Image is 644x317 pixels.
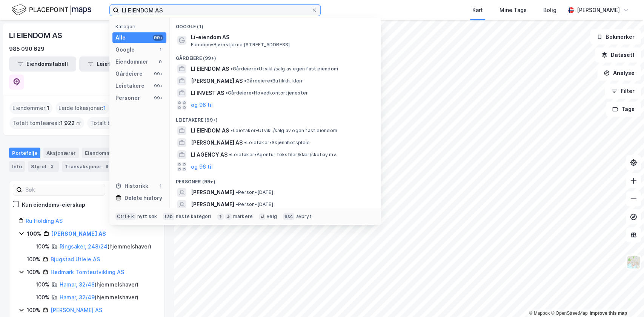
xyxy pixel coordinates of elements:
div: 100% [27,268,40,277]
div: ( hjemmelshaver ) [60,242,151,251]
button: Tags [606,102,641,117]
span: Person • [DATE] [236,189,273,195]
span: Person • [DATE] [236,201,273,207]
div: 99+ [153,35,163,41]
div: 3 [48,163,56,170]
span: [PERSON_NAME] [191,200,234,209]
a: OpenStreetMap [551,311,587,316]
div: Alle [115,33,126,42]
div: Google [115,45,135,54]
a: Mapbox [529,311,550,316]
img: Z [626,255,641,269]
button: Analyse [597,66,641,81]
div: 99+ [153,71,163,77]
div: Kart [472,6,483,15]
div: Kategori [115,24,166,29]
iframe: Chat Widget [606,281,644,317]
span: Leietaker • Agentur tekstiler/klær/skotøy mv. [229,152,337,158]
div: 0 [157,59,163,65]
span: [PERSON_NAME] AS [191,76,243,85]
div: velg [267,213,277,219]
div: Leietakere [115,81,144,90]
a: Bjugstad Utleie AS [51,256,100,262]
span: Gårdeiere • Hovedkontortjenester [226,90,308,96]
div: ( hjemmelshaver ) [60,293,138,302]
button: Datasett [595,47,641,62]
div: Personer [115,93,140,102]
span: [PERSON_NAME] [191,188,234,197]
a: Hamar, 32/48 [60,281,95,288]
div: esc [283,213,295,220]
div: Totalt tomteareal : [9,117,84,129]
div: 100% [27,306,40,315]
div: LI EIENDOM AS [9,29,63,41]
span: • [236,201,238,207]
div: markere [233,213,253,219]
div: neste kategori [176,213,211,219]
span: 1 [103,104,106,113]
input: Søk på adresse, matrikkel, gårdeiere, leietakere eller personer [119,5,311,16]
div: Historikk [115,181,148,191]
button: Eiendomstabell [9,56,76,72]
div: Eiendommer : [9,102,52,114]
div: Bolig [543,6,556,15]
div: 985 090 629 [9,44,45,53]
button: Leietakertabell [79,56,146,72]
span: LI EIENDOM AS [191,126,229,135]
span: LI EIENDOM AS [191,64,229,73]
div: nytt søk [137,213,157,219]
span: Li-eiendom AS [191,33,372,42]
span: [PERSON_NAME] AS [191,138,243,147]
div: avbryt [296,213,311,219]
div: Leide lokasjoner : [55,102,109,114]
div: 8 [103,163,111,170]
div: Gårdeiere [115,69,143,78]
span: Gårdeiere • Utvikl./salg av egen fast eiendom [231,66,338,72]
div: 100% [36,280,49,289]
div: 100% [27,229,41,238]
span: Gårdeiere • Butikkh. klær [244,78,303,84]
div: Leietakere (99+) [170,111,381,125]
div: Transaksjoner [62,161,114,172]
div: Totalt byggareal : [87,117,155,129]
a: Hedmark Tomteutvikling AS [51,269,124,275]
div: Styret [28,161,59,172]
div: Eiendommer [82,148,128,158]
div: ( hjemmelshaver ) [60,280,138,289]
div: Eiendommer [115,57,148,66]
span: LI INVEST AS [191,88,224,98]
div: 1 [157,47,163,53]
span: • [236,189,238,195]
span: 1 922 ㎡ [60,119,81,128]
span: • [229,152,231,157]
div: Google (1) [170,18,381,31]
button: og 96 til [191,101,213,110]
div: 99+ [153,95,163,101]
div: Info [9,161,25,172]
span: LI AGENCY AS [191,150,227,159]
div: Portefølje [9,148,40,158]
div: Delete history [124,194,162,203]
button: og 96 til [191,162,213,171]
span: • [226,90,228,96]
button: Filter [605,84,641,99]
input: Søk [22,184,105,195]
a: Ringsaker, 248/24 [60,243,108,250]
div: 100% [27,255,40,264]
div: Aksjonærer [43,148,79,158]
a: [PERSON_NAME] AS [51,307,102,313]
span: • [231,66,233,72]
img: logo.f888ab2527a4732fd821a326f86c7f29.svg [12,3,91,17]
div: Mine Tags [500,6,527,15]
div: 99+ [153,83,163,89]
div: Personer (99+) [170,173,381,186]
div: Kun eiendoms-eierskap [22,200,85,209]
div: 100% [36,293,49,302]
span: • [244,78,246,84]
span: Leietaker • Skjønnhetspleie [244,140,310,146]
button: Bokmerker [590,29,641,44]
div: Kontrollprogram for chat [606,281,644,317]
span: • [244,140,246,145]
a: Ru Holding AS [26,218,63,224]
span: • [231,128,233,133]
